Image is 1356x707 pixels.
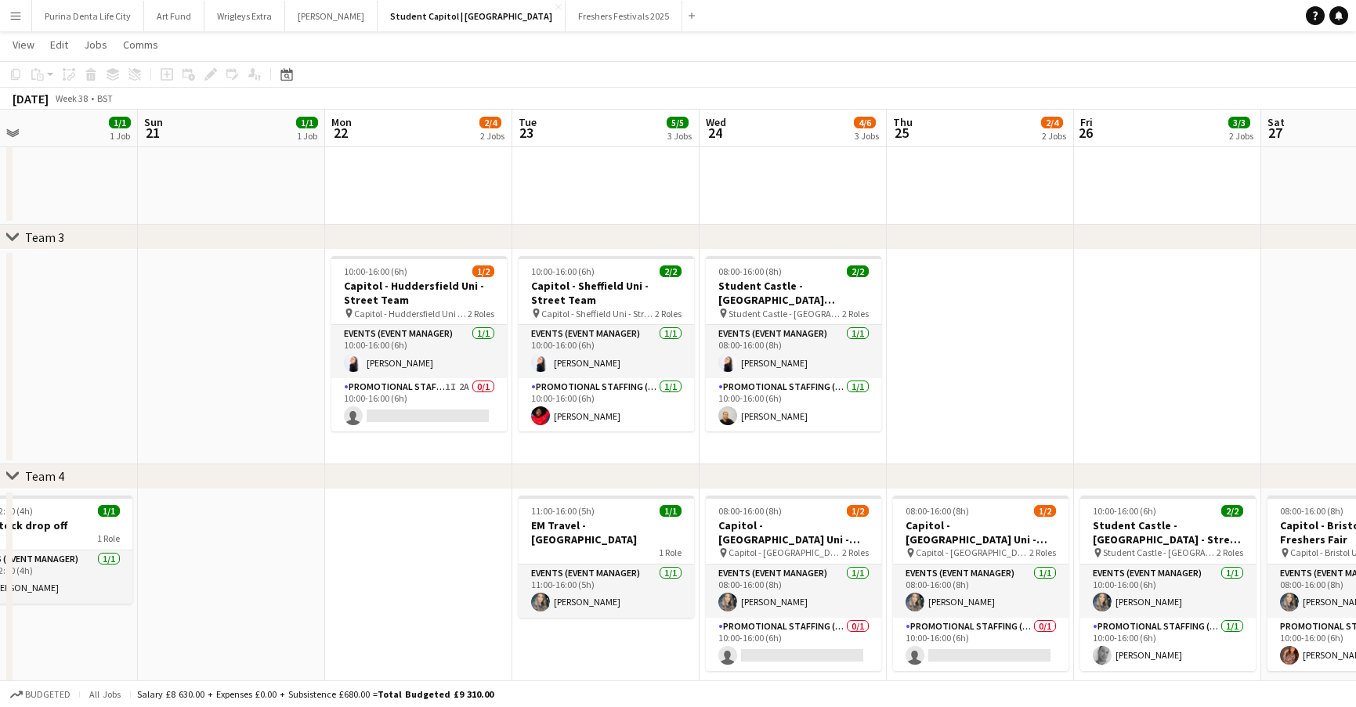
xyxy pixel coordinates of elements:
[893,496,1069,671] app-job-card: 08:00-16:00 (8h)1/2Capitol - [GEOGRAPHIC_DATA] Uni - Freshers Fair Capitol - [GEOGRAPHIC_DATA] Un...
[566,1,682,31] button: Freshers Festivals 2025
[519,256,694,431] app-job-card: 10:00-16:00 (6h)2/2Capitol - Sheffield Uni - Street Team Capitol - Sheffield Uni - Street Team2 R...
[32,1,144,31] button: Purina Denta Life City
[519,518,694,546] h3: EM Travel - [GEOGRAPHIC_DATA]
[117,34,165,55] a: Comms
[1228,117,1250,128] span: 3/3
[1034,505,1056,517] span: 1/2
[52,92,91,104] span: Week 38
[519,325,694,378] app-card-role: Events (Event Manager)1/110:00-16:00 (6h)[PERSON_NAME]
[468,308,494,319] span: 2 Roles
[729,308,842,319] span: Student Castle - [GEOGRAPHIC_DATA] [GEOGRAPHIC_DATA][PERSON_NAME] - Freshers Fair
[480,130,504,142] div: 2 Jobs
[1029,546,1056,558] span: 2 Roles
[655,308,682,319] span: 2 Roles
[1093,505,1156,517] span: 10:00-16:00 (6h)
[706,256,881,431] app-job-card: 08:00-16:00 (8h)2/2Student Castle - [GEOGRAPHIC_DATA] [GEOGRAPHIC_DATA][PERSON_NAME] - Freshers F...
[204,1,285,31] button: Wrigleys Extra
[109,117,131,128] span: 1/1
[1103,546,1217,558] span: Student Castle - [GEOGRAPHIC_DATA] - Street Team
[893,518,1069,546] h3: Capitol - [GEOGRAPHIC_DATA] Uni - Freshers Fair
[329,124,352,142] span: 22
[44,34,74,55] a: Edit
[378,1,566,31] button: Student Capitol | [GEOGRAPHIC_DATA]
[855,130,879,142] div: 3 Jobs
[1080,618,1256,671] app-card-role: Promotional Staffing (Brand Ambassadors)1/110:00-16:00 (6h)[PERSON_NAME]
[516,124,537,142] span: 23
[718,505,782,517] span: 08:00-16:00 (8h)
[667,130,692,142] div: 3 Jobs
[1042,130,1066,142] div: 2 Jobs
[891,124,913,142] span: 25
[660,505,682,517] span: 1/1
[1217,546,1243,558] span: 2 Roles
[706,279,881,307] h3: Student Castle - [GEOGRAPHIC_DATA] [GEOGRAPHIC_DATA][PERSON_NAME] - Freshers Fair
[519,378,694,431] app-card-role: Promotional Staffing (Brand Ambassadors)1/110:00-16:00 (6h)[PERSON_NAME]
[297,130,317,142] div: 1 Job
[144,1,204,31] button: Art Fund
[97,92,113,104] div: BST
[706,325,881,378] app-card-role: Events (Event Manager)1/108:00-16:00 (8h)[PERSON_NAME]
[296,117,318,128] span: 1/1
[842,308,869,319] span: 2 Roles
[1229,130,1253,142] div: 2 Jobs
[6,34,41,55] a: View
[98,505,120,517] span: 1/1
[842,546,869,558] span: 2 Roles
[706,115,726,129] span: Wed
[706,378,881,431] app-card-role: Promotional Staffing (Brand Ambassadors)1/110:00-16:00 (6h)[PERSON_NAME]
[142,124,163,142] span: 21
[659,546,682,558] span: 1 Role
[916,546,1029,558] span: Capitol - [GEOGRAPHIC_DATA] Uni - Freshers Fair
[519,496,694,618] app-job-card: 11:00-16:00 (5h)1/1EM Travel - [GEOGRAPHIC_DATA]1 RoleEvents (Event Manager)1/111:00-16:00 (5h)[P...
[854,117,876,128] span: 4/6
[331,256,507,431] app-job-card: 10:00-16:00 (6h)1/2Capitol - Huddersfield Uni - Street Team Capitol - Huddersfield Uni - Street T...
[660,265,682,277] span: 2/2
[25,468,64,484] div: Team 4
[1041,117,1063,128] span: 2/4
[84,38,107,52] span: Jobs
[50,38,68,52] span: Edit
[729,546,842,558] span: Capitol - [GEOGRAPHIC_DATA] Uni - Freshers Fair
[144,115,163,129] span: Sun
[378,688,494,700] span: Total Budgeted £9 310.00
[531,265,595,277] span: 10:00-16:00 (6h)
[531,505,595,517] span: 11:00-16:00 (5h)
[706,618,881,671] app-card-role: Promotional Staffing (Brand Ambassadors)0/110:00-16:00 (6h)
[1280,505,1343,517] span: 08:00-16:00 (8h)
[1080,115,1093,129] span: Fri
[331,115,352,129] span: Mon
[25,229,64,245] div: Team 3
[541,308,655,319] span: Capitol - Sheffield Uni - Street Team
[8,686,73,703] button: Budgeted
[331,378,507,431] app-card-role: Promotional Staffing (Brand Ambassadors)1I2A0/110:00-16:00 (6h)
[847,505,869,517] span: 1/2
[344,265,407,277] span: 10:00-16:00 (6h)
[706,565,881,618] app-card-role: Events (Event Manager)1/108:00-16:00 (8h)[PERSON_NAME]
[285,1,378,31] button: [PERSON_NAME]
[1080,496,1256,671] app-job-card: 10:00-16:00 (6h)2/2Student Castle - [GEOGRAPHIC_DATA] - Street Team Student Castle - [GEOGRAPHIC_...
[331,325,507,378] app-card-role: Events (Event Manager)1/110:00-16:00 (6h)[PERSON_NAME]
[847,265,869,277] span: 2/2
[354,308,468,319] span: Capitol - Huddersfield Uni - Street Team
[110,130,130,142] div: 1 Job
[25,689,71,700] span: Budgeted
[703,124,726,142] span: 24
[667,117,689,128] span: 5/5
[893,618,1069,671] app-card-role: Promotional Staffing (Brand Ambassadors)0/110:00-16:00 (6h)
[893,565,1069,618] app-card-role: Events (Event Manager)1/108:00-16:00 (8h)[PERSON_NAME]
[906,505,969,517] span: 08:00-16:00 (8h)
[1221,505,1243,517] span: 2/2
[479,117,501,128] span: 2/4
[86,688,124,700] span: All jobs
[519,565,694,618] app-card-role: Events (Event Manager)1/111:00-16:00 (5h)[PERSON_NAME]
[331,279,507,307] h3: Capitol - Huddersfield Uni - Street Team
[706,496,881,671] app-job-card: 08:00-16:00 (8h)1/2Capitol - [GEOGRAPHIC_DATA] Uni - Freshers Fair Capitol - [GEOGRAPHIC_DATA] Un...
[137,688,494,700] div: Salary £8 630.00 + Expenses £0.00 + Subsistence £680.00 =
[97,532,120,544] span: 1 Role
